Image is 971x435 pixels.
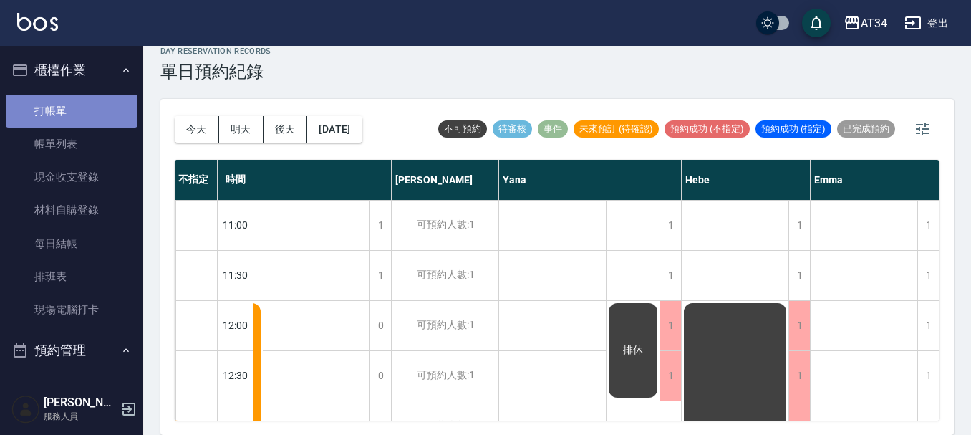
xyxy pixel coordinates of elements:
button: save [802,9,831,37]
div: 1 [917,351,939,401]
div: 1 [917,251,939,300]
img: Person [11,395,40,424]
div: 1 [917,201,939,250]
button: 預約管理 [6,332,137,369]
div: 可預約人數:1 [392,251,498,300]
div: Mei [155,160,392,200]
div: 0 [369,301,391,350]
button: 今天 [175,116,219,143]
span: 不可預約 [438,123,487,135]
span: 排休 [620,344,646,357]
span: 預約成功 (指定) [755,123,831,135]
div: 0 [369,351,391,401]
h3: 單日預約紀錄 [160,62,271,82]
div: 1 [917,301,939,350]
div: 1 [788,301,810,350]
button: [DATE] [307,116,362,143]
p: 服務人員 [44,410,117,423]
button: 明天 [219,116,264,143]
div: Hebe [682,160,811,200]
div: 1 [369,201,391,250]
span: 預約成功 (不指定) [665,123,750,135]
div: 可預約人數:1 [392,351,498,401]
span: 事件 [538,123,568,135]
span: 待審核 [493,123,532,135]
div: Yana [499,160,682,200]
img: Logo [17,13,58,31]
div: 1 [788,201,810,250]
button: 登出 [899,10,954,37]
a: 預約管理 [6,375,137,408]
button: AT34 [838,9,893,38]
div: 1 [660,351,681,401]
div: 可預約人數:1 [392,301,498,350]
a: 材料自購登錄 [6,193,137,226]
div: 12:00 [218,300,253,350]
a: 每日結帳 [6,227,137,260]
div: 不指定 [175,160,218,200]
div: 可預約人數:1 [392,201,498,250]
div: 11:00 [218,200,253,250]
button: 後天 [264,116,308,143]
div: 1 [788,351,810,401]
h2: day Reservation records [160,47,271,56]
span: 已完成預約 [837,123,895,135]
button: 櫃檯作業 [6,52,137,89]
div: Emma [811,160,939,200]
a: 打帳單 [6,95,137,128]
a: 帳單列表 [6,128,137,161]
div: 1 [788,251,810,300]
h5: [PERSON_NAME] [44,396,117,410]
a: 排班表 [6,260,137,293]
div: 1 [660,201,681,250]
div: 時間 [218,160,253,200]
div: 1 [660,251,681,300]
div: AT34 [861,14,887,32]
div: 11:30 [218,250,253,300]
div: 1 [369,251,391,300]
a: 現金收支登錄 [6,161,137,193]
div: [PERSON_NAME] [392,160,499,200]
div: 12:30 [218,350,253,401]
span: 未來預訂 (待確認) [574,123,659,135]
a: 現場電腦打卡 [6,293,137,326]
div: 1 [660,301,681,350]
